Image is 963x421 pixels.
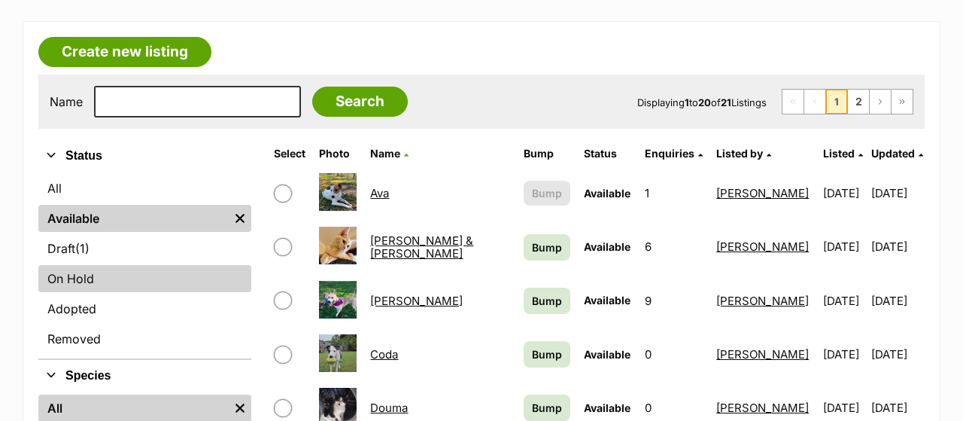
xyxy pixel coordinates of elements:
[871,147,915,160] span: Updated
[524,288,570,314] a: Bump
[524,234,570,261] a: Bump
[639,328,709,380] td: 0
[716,347,809,362] a: [PERSON_NAME]
[524,395,570,421] a: Bump
[50,95,83,108] label: Name
[518,142,576,166] th: Bump
[584,401,630,414] span: Available
[639,275,709,327] td: 9
[817,167,869,219] td: [DATE]
[370,147,400,160] span: Name
[38,235,251,262] a: Draft
[782,90,804,114] span: First page
[370,147,409,160] a: Name
[584,240,630,253] span: Available
[871,221,923,273] td: [DATE]
[38,146,251,166] button: Status
[584,348,630,361] span: Available
[645,147,694,160] span: translation missing: en.admin.listings.index.attributes.enquiries
[370,233,473,261] a: [PERSON_NAME] & [PERSON_NAME]
[38,37,211,67] a: Create new listing
[716,401,809,415] a: [PERSON_NAME]
[639,167,709,219] td: 1
[38,366,251,386] button: Species
[645,147,703,160] a: Enquiries
[370,186,389,200] a: Ava
[804,90,825,114] span: Previous page
[38,325,251,352] a: Removed
[312,87,408,117] input: Search
[532,185,562,201] span: Bump
[848,90,869,114] a: Page 2
[817,221,869,273] td: [DATE]
[268,142,311,166] th: Select
[370,294,463,308] a: [PERSON_NAME]
[229,205,251,232] a: Remove filter
[38,205,229,232] a: Available
[38,265,251,292] a: On Hold
[38,172,251,358] div: Status
[532,293,562,309] span: Bump
[870,90,891,114] a: Next page
[639,221,709,273] td: 6
[817,275,869,327] td: [DATE]
[823,147,855,160] span: Listed
[871,328,923,380] td: [DATE]
[892,90,913,114] a: Last page
[871,275,923,327] td: [DATE]
[38,175,251,202] a: All
[313,142,363,166] th: Photo
[524,341,570,368] a: Bump
[637,96,767,108] span: Displaying to of Listings
[871,147,923,160] a: Updated
[716,147,763,160] span: Listed by
[38,295,251,322] a: Adopted
[823,147,863,160] a: Listed
[698,96,711,108] strong: 20
[721,96,731,108] strong: 21
[532,400,562,416] span: Bump
[716,147,771,160] a: Listed by
[370,347,398,362] a: Coda
[584,187,630,200] span: Available
[524,181,570,206] button: Bump
[817,328,869,380] td: [DATE]
[826,90,847,114] span: Page 1
[584,294,630,307] span: Available
[716,186,809,200] a: [PERSON_NAME]
[370,401,408,415] a: Douma
[871,167,923,219] td: [DATE]
[716,239,809,254] a: [PERSON_NAME]
[532,346,562,362] span: Bump
[782,89,913,114] nav: Pagination
[716,294,809,308] a: [PERSON_NAME]
[578,142,636,166] th: Status
[685,96,689,108] strong: 1
[75,239,90,258] span: (1)
[532,239,562,255] span: Bump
